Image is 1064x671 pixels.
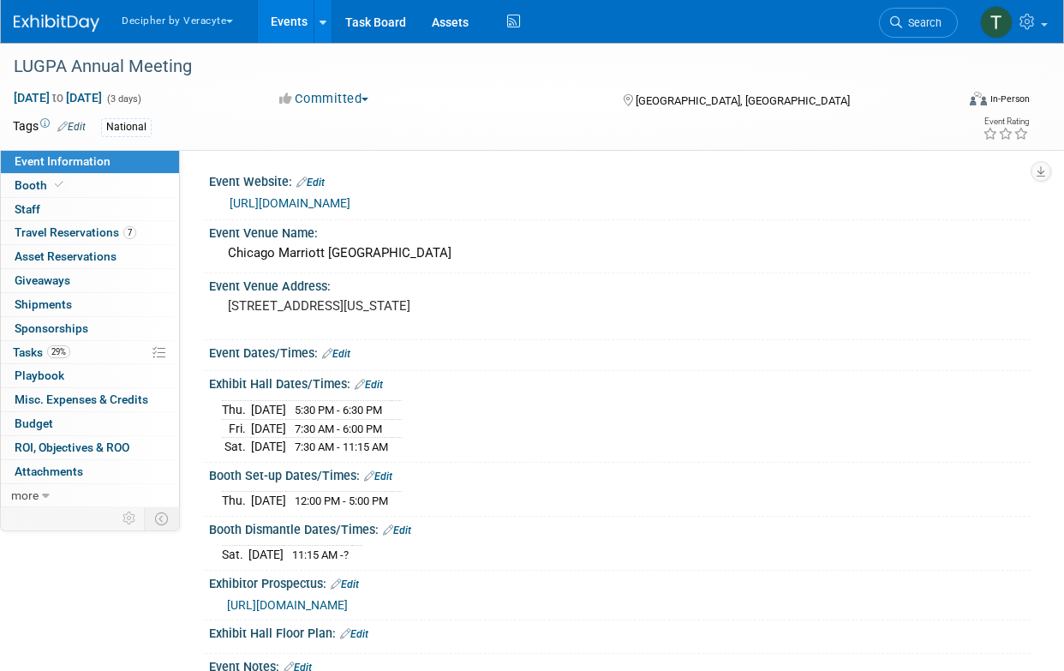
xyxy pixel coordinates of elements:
span: Playbook [15,368,64,382]
a: Misc. Expenses & Credits [1,388,179,411]
div: LUGPA Annual Meeting [8,51,943,82]
span: ROI, Objectives & ROO [15,440,129,454]
span: 7:30 AM - 11:15 AM [295,440,388,453]
a: Travel Reservations7 [1,221,179,244]
a: Edit [296,177,325,189]
span: Giveaways [15,273,70,287]
span: Sponsorships [15,321,88,335]
div: Event Rating [983,117,1029,126]
a: Budget [1,412,179,435]
span: to [50,91,66,105]
a: Attachments [1,460,179,483]
td: [DATE] [251,419,286,438]
a: Booth [1,174,179,197]
a: Search [879,8,958,38]
td: Toggle Event Tabs [145,507,180,530]
td: Fri. [222,419,251,438]
pre: [STREET_ADDRESS][US_STATE] [228,298,532,314]
span: 7 [123,226,136,239]
span: Attachments [15,464,83,478]
span: 7:30 AM - 6:00 PM [295,422,382,435]
td: Thu. [222,492,251,510]
td: [DATE] [248,546,284,564]
span: [GEOGRAPHIC_DATA], [GEOGRAPHIC_DATA] [636,94,850,107]
div: Event Venue Address: [209,273,1030,295]
a: Edit [331,578,359,590]
div: Booth Set-up Dates/Times: [209,463,1030,485]
span: more [11,488,39,502]
a: Event Information [1,150,179,173]
td: Sat. [222,546,248,564]
div: Event Dates/Times: [209,340,1030,362]
a: Edit [340,628,368,640]
div: Event Website: [209,169,1030,191]
span: Shipments [15,297,72,311]
a: [URL][DOMAIN_NAME] [227,598,348,612]
span: Misc. Expenses & Credits [15,392,148,406]
td: [DATE] [251,492,286,510]
img: ExhibitDay [14,15,99,32]
span: Booth [15,178,67,192]
a: Staff [1,198,179,221]
td: Personalize Event Tab Strip [115,507,145,530]
td: Tags [13,117,86,137]
img: Format-Inperson.png [970,92,987,105]
td: Sat. [222,438,251,456]
div: Exhibit Hall Floor Plan: [209,620,1030,643]
a: Edit [364,470,392,482]
span: 5:30 PM - 6:30 PM [295,404,382,416]
span: Budget [15,416,53,430]
div: Exhibit Hall Dates/Times: [209,371,1030,393]
span: Event Information [15,154,111,168]
span: 29% [47,345,70,358]
span: [DATE] [DATE] [13,90,103,105]
a: Edit [57,121,86,133]
a: Edit [355,379,383,391]
i: Booth reservation complete [55,180,63,189]
div: Event Venue Name: [209,220,1030,242]
a: Edit [383,524,411,536]
a: Edit [322,348,350,360]
div: Booth Dismantle Dates/Times: [209,517,1030,539]
div: National [101,118,152,136]
span: Travel Reservations [15,225,136,239]
span: Tasks [13,345,70,359]
img: Tony Alvarado [980,6,1013,39]
td: [DATE] [251,438,286,456]
td: Thu. [222,400,251,419]
a: Sponsorships [1,317,179,340]
a: Asset Reservations [1,245,179,268]
span: ? [344,548,349,561]
a: Shipments [1,293,179,316]
div: Event Format [882,89,1030,115]
span: 11:15 AM - [292,548,349,561]
div: Chicago Marriott [GEOGRAPHIC_DATA] [222,240,1017,267]
a: Tasks29% [1,341,179,364]
span: Asset Reservations [15,249,117,263]
span: (3 days) [105,93,141,105]
a: ROI, Objectives & ROO [1,436,179,459]
a: Giveaways [1,269,179,292]
span: Search [902,16,941,29]
span: 12:00 PM - 5:00 PM [295,494,388,507]
button: Committed [273,90,375,108]
a: Playbook [1,364,179,387]
span: Staff [15,202,40,216]
a: [URL][DOMAIN_NAME] [230,196,350,210]
a: more [1,484,179,507]
div: Exhibitor Prospectus: [209,571,1030,593]
td: [DATE] [251,400,286,419]
div: In-Person [989,93,1030,105]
